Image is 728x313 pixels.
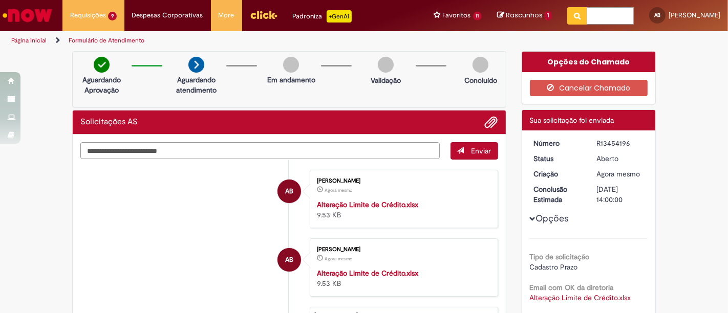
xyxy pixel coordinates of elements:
[317,178,487,184] div: [PERSON_NAME]
[530,252,590,261] b: Tipo de solicitação
[473,57,488,73] img: img-circle-grey.png
[567,7,587,25] button: Pesquisar
[285,248,293,272] span: AB
[325,256,352,262] time: 27/08/2025 18:42:57
[219,10,234,20] span: More
[472,146,491,155] span: Enviar
[325,187,352,193] span: Agora mesmo
[371,75,401,85] p: Validação
[443,10,471,20] span: Favoritos
[277,180,301,203] div: Ana Raissa Araujo Bezerra
[293,10,352,23] div: Padroniza
[530,283,614,292] b: Email com OK da diretoria
[327,10,352,23] p: +GenAi
[108,12,117,20] span: 9
[654,12,660,18] span: AB
[188,57,204,73] img: arrow-next.png
[69,36,144,44] a: Formulário de Atendimento
[11,36,47,44] a: Página inicial
[522,52,656,72] div: Opções do Chamado
[1,5,54,26] img: ServiceNow
[530,293,631,302] a: Download de Alteração Limite de Crédito.xlsx
[464,75,497,85] p: Concluído
[285,179,293,204] span: AB
[669,11,720,19] span: [PERSON_NAME]
[317,247,487,253] div: [PERSON_NAME]
[283,57,299,73] img: img-circle-grey.png
[506,10,543,20] span: Rascunhos
[526,169,589,179] dt: Criação
[132,10,203,20] span: Despesas Corporativas
[526,138,589,148] dt: Número
[485,116,498,129] button: Adicionar anexos
[596,169,644,179] div: 27/08/2025 18:43:13
[596,138,644,148] div: R13454196
[317,268,487,288] div: 9.53 KB
[530,80,648,96] button: Cancelar Chamado
[317,200,418,209] a: Alteração Limite de Crédito.xlsx
[544,11,552,20] span: 1
[497,11,552,20] a: Rascunhos
[473,12,482,20] span: 11
[80,142,440,159] textarea: Digite sua mensagem aqui...
[317,269,418,278] a: Alteração Limite de Crédito.xlsx
[77,75,126,95] p: Aguardando Aprovação
[596,169,640,178] span: Agora mesmo
[277,248,301,272] div: Ana Raissa Araujo Bezerra
[526,153,589,164] dt: Status
[530,262,578,272] span: Cadastro Prazo
[8,31,478,50] ul: Trilhas de página
[451,142,498,160] button: Enviar
[172,75,221,95] p: Aguardando atendimento
[526,184,589,205] dt: Conclusão Estimada
[325,187,352,193] time: 27/08/2025 18:43:03
[317,199,487,220] div: 9.53 KB
[530,116,614,125] span: Sua solicitação foi enviada
[70,10,106,20] span: Requisições
[325,256,352,262] span: Agora mesmo
[596,184,644,205] div: [DATE] 14:00:00
[596,153,644,164] div: Aberto
[80,118,138,127] h2: Solicitações AS Histórico de tíquete
[250,7,277,23] img: click_logo_yellow_360x200.png
[378,57,394,73] img: img-circle-grey.png
[267,75,315,85] p: Em andamento
[94,57,110,73] img: check-circle-green.png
